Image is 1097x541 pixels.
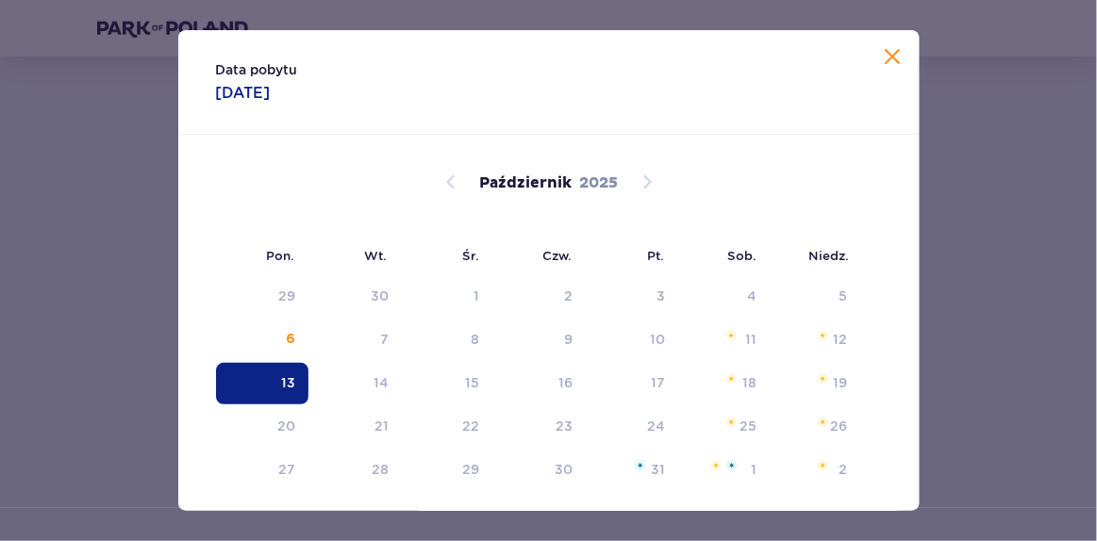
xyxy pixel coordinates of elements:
td: Data niedostępna. niedziela, 5 października 2025 [770,276,861,318]
td: Data niedostępna. czwartek, 2 października 2025 [492,276,586,318]
td: piątek, 24 października 2025 [586,406,679,448]
div: 12 [834,330,848,349]
td: sobota, 11 października 2025 [678,320,770,361]
div: 24 [647,417,665,435]
button: Poprzedni miesiąc [440,171,462,193]
div: 23 [556,417,573,435]
small: Wt. [365,248,388,263]
td: sobota, 18 października 2025 [678,363,770,404]
img: Pomarańczowa gwiazdka [817,460,829,471]
div: 31 [651,460,665,479]
div: 18 [742,373,756,392]
button: Następny miesiąc [636,171,658,193]
div: 30 [555,460,573,479]
div: 10 [650,330,665,349]
small: Śr. [463,248,480,263]
div: 25 [740,417,756,435]
td: niedziela, 19 października 2025 [770,363,861,404]
div: 16 [558,373,573,392]
div: 1 [751,460,756,479]
div: 15 [465,373,479,392]
img: Pomarańczowa gwiazdka [725,417,738,428]
td: Data niedostępna. piątek, 3 października 2025 [586,276,679,318]
img: Pomarańczowa gwiazdka [710,460,723,471]
td: sobota, 25 października 2025 [678,406,770,448]
td: piątek, 17 października 2025 [586,363,679,404]
img: Pomarańczowa gwiazdka [817,330,829,341]
div: 7 [380,330,389,349]
img: Pomarańczowa gwiazdka [725,330,738,341]
div: 22 [462,417,479,435]
div: 13 [281,373,295,392]
p: 2025 [579,172,618,193]
td: Data niedostępna. sobota, 4 października 2025 [678,276,770,318]
td: poniedziałek, 20 października 2025 [216,406,309,448]
div: 6 [286,330,295,349]
td: niedziela, 12 października 2025 [770,320,861,361]
td: środa, 8 października 2025 [402,320,493,361]
div: 28 [372,460,389,479]
div: 19 [834,373,848,392]
td: wtorek, 28 października 2025 [308,450,402,491]
td: środa, 29 października 2025 [402,450,493,491]
div: 29 [462,460,479,479]
div: 4 [747,287,756,305]
div: 17 [651,373,665,392]
div: 2 [564,287,573,305]
img: Niebieska gwiazdka [726,460,738,471]
div: 30 [371,287,389,305]
div: 2 [839,460,848,479]
small: Czw. [543,248,573,263]
img: Pomarańczowa gwiazdka [817,417,829,428]
div: 27 [278,460,295,479]
small: Sob. [728,248,757,263]
td: piątek, 31 października 2025 [586,450,679,491]
td: piątek, 10 października 2025 [586,320,679,361]
div: 21 [374,417,389,435]
td: Data zaznaczona. poniedziałek, 13 października 2025 [216,363,309,404]
td: czwartek, 9 października 2025 [492,320,586,361]
td: niedziela, 26 października 2025 [770,406,861,448]
td: czwartek, 16 października 2025 [492,363,586,404]
td: sobota, 1 listopada 2025 [678,450,770,491]
img: Niebieska gwiazdka [635,460,646,471]
p: Data pobytu [216,60,298,79]
div: 29 [278,287,295,305]
img: Pomarańczowa gwiazdka [817,373,829,385]
div: 8 [471,330,479,349]
small: Niedz. [809,248,850,263]
td: poniedziałek, 6 października 2025 [216,320,309,361]
td: Data niedostępna. poniedziałek, 29 września 2025 [216,276,309,318]
button: Zamknij [882,45,905,69]
td: czwartek, 30 października 2025 [492,450,586,491]
div: 11 [745,330,756,349]
td: niedziela, 2 listopada 2025 [770,450,861,491]
td: środa, 22 października 2025 [402,406,493,448]
div: 1 [474,287,479,305]
td: Data niedostępna. wtorek, 30 września 2025 [308,276,402,318]
td: wtorek, 7 października 2025 [308,320,402,361]
div: 3 [657,287,665,305]
div: 5 [839,287,848,305]
p: Październik [479,172,572,193]
td: czwartek, 23 października 2025 [492,406,586,448]
div: 9 [564,330,573,349]
td: poniedziałek, 27 października 2025 [216,450,309,491]
div: 20 [277,417,295,435]
td: Data niedostępna. środa, 1 października 2025 [402,276,493,318]
img: Pomarańczowa gwiazdka [725,373,738,385]
small: Pon. [267,248,295,263]
td: środa, 15 października 2025 [402,363,493,404]
p: [DATE] [216,83,271,104]
small: Pt. [648,248,665,263]
td: wtorek, 14 października 2025 [308,363,402,404]
div: 14 [374,373,389,392]
td: wtorek, 21 października 2025 [308,406,402,448]
div: 26 [831,417,848,435]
